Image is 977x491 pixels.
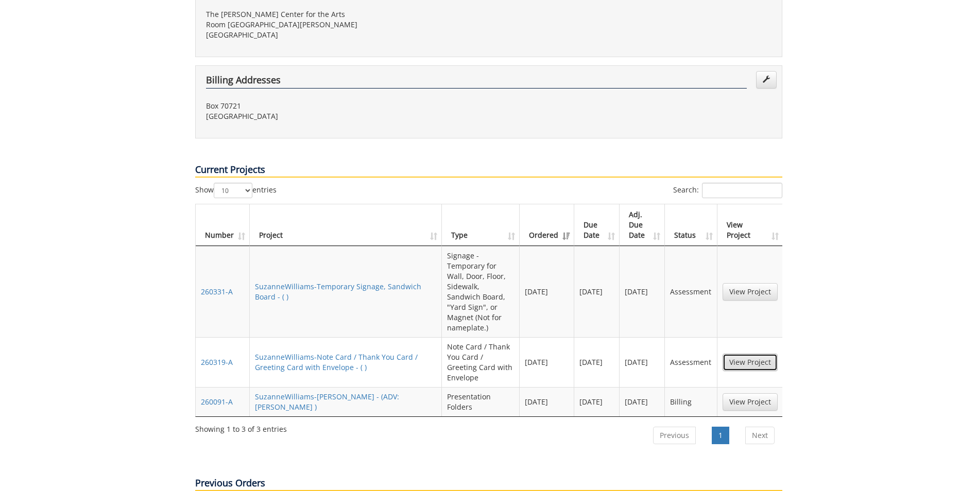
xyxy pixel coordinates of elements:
[442,204,520,246] th: Type: activate to sort column ascending
[665,204,717,246] th: Status: activate to sort column ascending
[255,282,421,302] a: SuzanneWilliams-Temporary Signage, Sandwich Board - ( )
[206,111,481,121] p: [GEOGRAPHIC_DATA]
[620,337,665,387] td: [DATE]
[723,283,778,301] a: View Project
[723,354,778,371] a: View Project
[201,397,233,407] a: 260091-A
[665,246,717,337] td: Assessment
[195,477,782,491] p: Previous Orders
[255,352,418,372] a: SuzanneWilliams-Note Card / Thank You Card / Greeting Card with Envelope - ( )
[520,246,574,337] td: [DATE]
[442,387,520,416] td: Presentation Folders
[442,337,520,387] td: Note Card / Thank You Card / Greeting Card with Envelope
[574,387,620,416] td: [DATE]
[574,337,620,387] td: [DATE]
[702,183,782,198] input: Search:
[442,246,520,337] td: Signage - Temporary for Wall, Door, Floor, Sidewalk, Sandwich Board, "Yard Sign", or Magnet (Not ...
[574,246,620,337] td: [DATE]
[673,183,782,198] label: Search:
[574,204,620,246] th: Due Date: activate to sort column ascending
[206,75,747,89] h4: Billing Addresses
[206,20,481,30] p: Room [GEOGRAPHIC_DATA][PERSON_NAME]
[255,392,399,412] a: SuzanneWilliams-[PERSON_NAME] - (ADV: [PERSON_NAME] )
[195,183,277,198] label: Show entries
[201,357,233,367] a: 260319-A
[206,101,481,111] p: Box 70721
[206,30,481,40] p: [GEOGRAPHIC_DATA]
[520,387,574,416] td: [DATE]
[665,387,717,416] td: Billing
[520,204,574,246] th: Ordered: activate to sort column ascending
[745,427,775,444] a: Next
[195,163,782,178] p: Current Projects
[206,9,481,20] p: The [PERSON_NAME] Center for the Arts
[250,204,442,246] th: Project: activate to sort column ascending
[723,393,778,411] a: View Project
[620,246,665,337] td: [DATE]
[214,183,252,198] select: Showentries
[665,337,717,387] td: Assessment
[195,420,287,434] div: Showing 1 to 3 of 3 entries
[756,71,777,89] a: Edit Addresses
[201,287,233,296] a: 260331-A
[620,387,665,416] td: [DATE]
[196,204,250,246] th: Number: activate to sort column ascending
[653,427,696,444] a: Previous
[717,204,783,246] th: View Project: activate to sort column ascending
[620,204,665,246] th: Adj. Due Date: activate to sort column ascending
[520,337,574,387] td: [DATE]
[712,427,729,444] a: 1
